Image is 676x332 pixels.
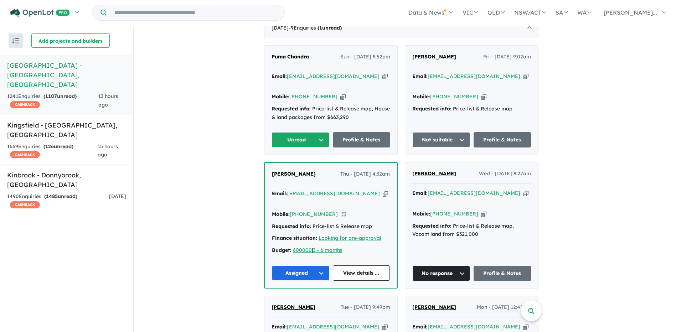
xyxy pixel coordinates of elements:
span: Sun - [DATE] 8:52pm [340,53,390,61]
span: CASHBACK [10,151,40,158]
a: [EMAIL_ADDRESS][DOMAIN_NAME] [428,73,520,79]
a: [EMAIL_ADDRESS][DOMAIN_NAME] [428,323,520,330]
strong: Email: [412,190,428,196]
span: Mon - [DATE] 12:42pm [477,303,531,312]
strong: Email: [272,73,287,79]
strong: Requested info: [272,105,311,112]
strong: Email: [412,73,428,79]
strong: Email: [272,190,287,197]
a: View details ... [333,265,390,281]
button: Copy [382,73,388,80]
button: No response [412,266,470,281]
a: Puma Chandra [272,53,309,61]
a: 600000 [293,247,312,253]
strong: Finance situation: [272,235,317,241]
a: [EMAIL_ADDRESS][DOMAIN_NAME] [287,190,380,197]
button: Copy [383,190,388,197]
img: Openlot PRO Logo White [10,9,70,17]
div: 1490 Enquir ies [7,192,109,209]
strong: ( unread) [43,93,77,99]
strong: ( unread) [44,193,77,199]
strong: Mobile: [272,93,289,100]
div: [DATE] [264,18,538,38]
strong: Mobile: [412,211,430,217]
strong: Requested info: [412,223,451,229]
img: sort.svg [12,38,19,43]
span: 13 hours ago [98,93,118,108]
strong: Requested info: [412,105,451,112]
button: Copy [481,210,486,218]
a: Profile & Notes [333,132,391,147]
span: [DATE] [109,193,126,199]
a: [PHONE_NUMBER] [290,211,338,217]
span: [PERSON_NAME] [412,53,456,60]
a: Looking for pre-approval [319,235,381,241]
div: Price-list & Release map [412,105,531,113]
span: Tue - [DATE] 9:49pm [341,303,390,312]
strong: ( unread) [318,25,342,31]
button: Copy [523,73,528,80]
div: Price-list & Release map, Vacant land from $321,000 [412,222,531,239]
span: [PERSON_NAME]... [604,9,657,16]
strong: Email: [412,323,428,330]
a: [PHONE_NUMBER] [289,93,337,100]
a: 3 - 6 months [313,247,342,253]
span: Thu - [DATE] 4:32am [340,170,390,178]
a: Profile & Notes [474,266,531,281]
strong: Mobile: [412,93,430,100]
span: 1107 [45,93,57,99]
a: [PHONE_NUMBER] [430,93,478,100]
span: Puma Chandra [272,53,309,60]
span: 15 hours ago [98,143,118,158]
strong: Email: [272,323,287,330]
span: 1485 [46,193,58,199]
span: Wed - [DATE] 8:27am [479,170,531,178]
a: [PERSON_NAME] [412,53,456,61]
span: - 9 Enquir ies [289,25,342,31]
span: [PERSON_NAME] [412,170,456,177]
a: [PHONE_NUMBER] [430,211,478,217]
strong: Requested info: [272,223,311,229]
div: Price-list & Release map, House & land packages from $663,290 [272,105,390,122]
span: [PERSON_NAME] [272,304,315,310]
button: Copy [523,190,528,197]
button: Copy [340,93,346,100]
button: Assigned [272,265,329,281]
span: 1 [319,25,322,31]
strong: ( unread) [43,143,73,150]
a: [EMAIL_ADDRESS][DOMAIN_NAME] [287,73,380,79]
div: 1241 Enquir ies [7,92,98,109]
button: Unread [272,132,329,147]
span: Fri - [DATE] 9:02am [483,53,531,61]
div: | [272,246,390,255]
strong: Budget: [272,247,291,253]
button: Copy [523,323,528,331]
span: CASHBACK [10,101,40,108]
div: Price-list & Release map [272,222,390,231]
a: [PERSON_NAME] [412,170,456,178]
a: [EMAIL_ADDRESS][DOMAIN_NAME] [428,190,520,196]
span: 126 [45,143,54,150]
h5: [GEOGRAPHIC_DATA] - [GEOGRAPHIC_DATA] , [GEOGRAPHIC_DATA] [7,61,126,89]
a: Profile & Notes [474,132,531,147]
button: Add projects and builders [31,33,110,48]
strong: Mobile: [272,211,290,217]
button: Copy [341,211,346,218]
button: Copy [382,323,388,331]
span: [PERSON_NAME] [412,304,456,310]
span: [PERSON_NAME] [272,171,316,177]
a: [PERSON_NAME] [412,303,456,312]
button: Not suitable [412,132,470,147]
span: CASHBACK [10,201,40,208]
div: 1669 Enquir ies [7,142,98,160]
a: [PERSON_NAME] [272,303,315,312]
button: Copy [481,93,486,100]
h5: Kinbrook - Donnybrook , [GEOGRAPHIC_DATA] [7,170,126,190]
a: [PERSON_NAME] [272,170,316,178]
a: [EMAIL_ADDRESS][DOMAIN_NAME] [287,323,380,330]
input: Try estate name, suburb, builder or developer [108,5,283,20]
h5: Kingsfield - [GEOGRAPHIC_DATA] , [GEOGRAPHIC_DATA] [7,120,126,140]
